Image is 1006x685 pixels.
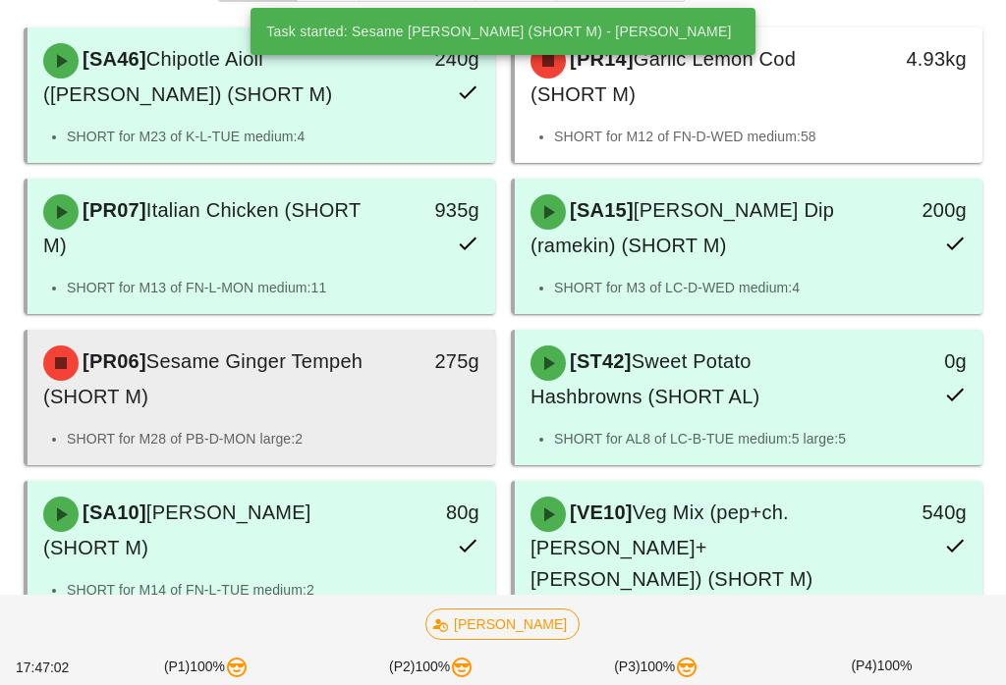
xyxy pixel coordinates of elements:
li: SHORT for M3 of LC-D-WED medium:4 [554,277,967,298]
div: 200g [875,194,967,226]
span: [PERSON_NAME] (SHORT M) [43,501,311,558]
li: SHORT for M12 of FN-D-WED medium:58 [554,126,967,147]
div: 240g [388,43,479,75]
span: [SA46] [79,48,146,70]
div: Task started: Sesame [PERSON_NAME] (SHORT M) - [PERSON_NAME] [251,8,747,55]
div: (P4) 100% [769,652,994,683]
span: Veg Mix (pep+ch.[PERSON_NAME]+[PERSON_NAME]) (SHORT M) [531,501,813,590]
div: 17:47:02 [12,654,93,682]
li: SHORT for M23 of K-L-TUE medium:4 [67,126,479,147]
span: [PR06] [79,350,146,372]
div: 275g [388,345,479,377]
li: SHORT for M13 of FN-L-MON medium:11 [67,277,479,298]
li: SHORT for M14 of FN-L-TUE medium:2 [67,579,479,601]
span: [ST42] [566,350,632,372]
div: 935g [388,194,479,226]
div: 80g [388,497,479,528]
div: (P1) 100% [93,652,318,683]
div: 4.93kg [875,43,967,75]
li: SHORT for AL8 of LC-B-TUE medium:5 large:5 [554,428,967,449]
div: 540g [875,497,967,528]
span: Chipotle Aioli ([PERSON_NAME]) (SHORT M) [43,48,332,105]
span: [VE10] [566,501,633,523]
div: 0g [875,345,967,377]
span: Italian Chicken (SHORT M) [43,199,361,256]
span: Sesame Ginger Tempeh (SHORT M) [43,350,363,407]
span: Sweet Potato Hashbrowns (SHORT AL) [531,350,759,407]
span: [PR14] [566,48,634,70]
span: [SA15] [566,199,634,221]
span: [PERSON_NAME] [438,609,567,639]
li: SHORT for M28 of PB-D-MON large:2 [67,428,479,449]
div: (P3) 100% [544,652,769,683]
span: [SA10] [79,501,146,523]
span: [PR07] [79,199,146,221]
span: [PERSON_NAME] Dip (ramekin) (SHORT M) [531,199,834,256]
div: (P2) 100% [319,652,544,683]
